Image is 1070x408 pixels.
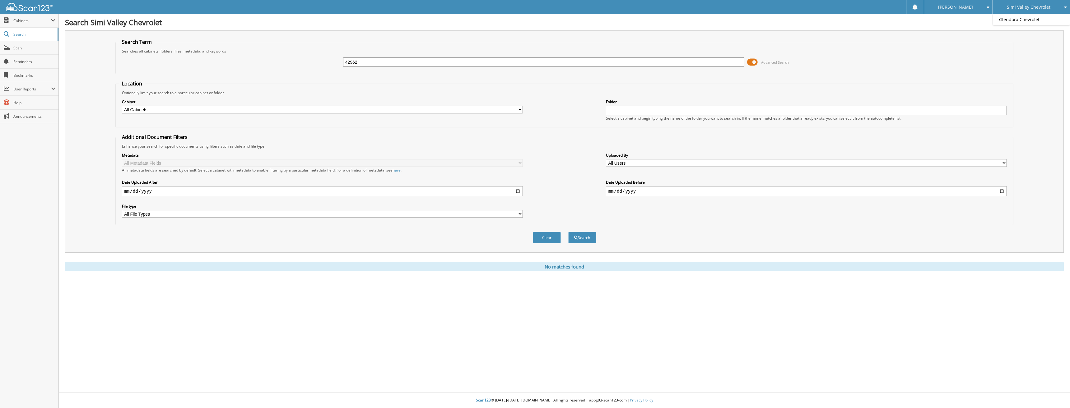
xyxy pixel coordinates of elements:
div: Searches all cabinets, folders, files, metadata, and keywords [119,48,1010,54]
legend: Location [119,80,145,87]
span: [PERSON_NAME] [938,5,973,9]
div: Select a cabinet and begin typing the name of the folder you want to search in. If the name match... [606,116,1007,121]
button: Clear [533,232,561,243]
label: Cabinet [122,99,523,104]
a: Glendora Chevrolet [993,14,1070,25]
span: Scan123 [476,397,491,403]
label: File type [122,204,523,209]
span: Scan [13,45,55,51]
label: Date Uploaded Before [606,180,1007,185]
label: Metadata [122,153,523,158]
a: Privacy Policy [630,397,653,403]
span: Advanced Search [761,60,789,65]
img: scan123-logo-white.svg [6,3,53,11]
input: end [606,186,1007,196]
span: User Reports [13,86,51,92]
h1: Search Simi Valley Chevrolet [65,17,1064,27]
span: Cabinets [13,18,51,23]
div: Enhance your search for specific documents using filters such as date and file type. [119,144,1010,149]
label: Date Uploaded After [122,180,523,185]
div: No matches found [65,262,1064,271]
label: Uploaded By [606,153,1007,158]
span: Announcements [13,114,55,119]
button: Search [568,232,596,243]
legend: Search Term [119,39,155,45]
span: Help [13,100,55,105]
div: Optionally limit your search to a particular cabinet or folder [119,90,1010,95]
label: Folder [606,99,1007,104]
span: Simi Valley Chevrolet [1007,5,1050,9]
span: Search [13,32,54,37]
div: All metadata fields are searched by default. Select a cabinet with metadata to enable filtering b... [122,167,523,173]
a: here [393,167,401,173]
span: Bookmarks [13,73,55,78]
div: © [DATE]-[DATE] [DOMAIN_NAME]. All rights reserved | appg03-scan123-com | [59,393,1070,408]
iframe: Chat Widget [1039,378,1070,408]
legend: Additional Document Filters [119,134,191,140]
span: Reminders [13,59,55,64]
input: start [122,186,523,196]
